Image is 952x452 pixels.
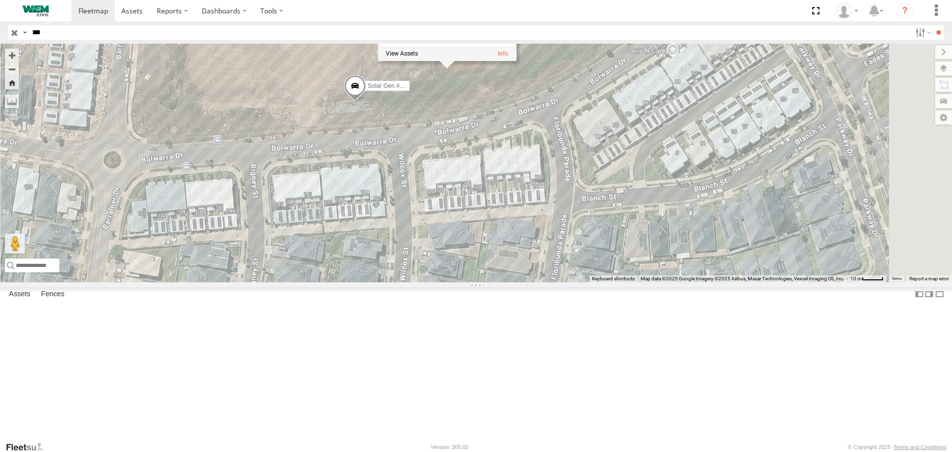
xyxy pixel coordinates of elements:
span: Solar Gen #939 [368,83,410,90]
a: Visit our Website [5,442,51,452]
a: Terms [892,276,902,280]
a: Terms and Conditions [894,444,947,450]
img: WEMCivilLogo.svg [10,5,61,16]
div: Version: 305.02 [431,444,469,450]
span: Map data ©2025 Google Imagery ©2025 Airbus, Maxar Technologies, Vexcel Imaging US, Inc. [641,276,844,281]
button: Map Scale: 10 m per 40 pixels [847,275,887,282]
label: Measure [5,94,19,108]
label: Fences [36,288,69,302]
label: Search Filter Options [911,25,933,40]
label: View assets associated with this fence [386,50,418,57]
i: ? [897,3,913,19]
label: Map Settings [935,111,952,125]
label: Search Query [21,25,29,40]
label: Dock Summary Table to the Left [914,287,924,302]
label: Dock Summary Table to the Right [924,287,934,302]
div: Jeff Manalo [833,3,862,18]
button: Drag Pegman onto the map to open Street View [5,234,25,254]
button: Keyboard shortcuts [592,275,635,282]
span: 10 m [850,276,862,281]
button: Zoom out [5,62,19,76]
label: Assets [4,288,35,302]
a: Report a map error [909,276,949,281]
a: View fence details [498,50,508,57]
label: Hide Summary Table [935,287,945,302]
button: Zoom Home [5,76,19,89]
div: © Copyright 2025 - [848,444,947,450]
button: Zoom in [5,49,19,62]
